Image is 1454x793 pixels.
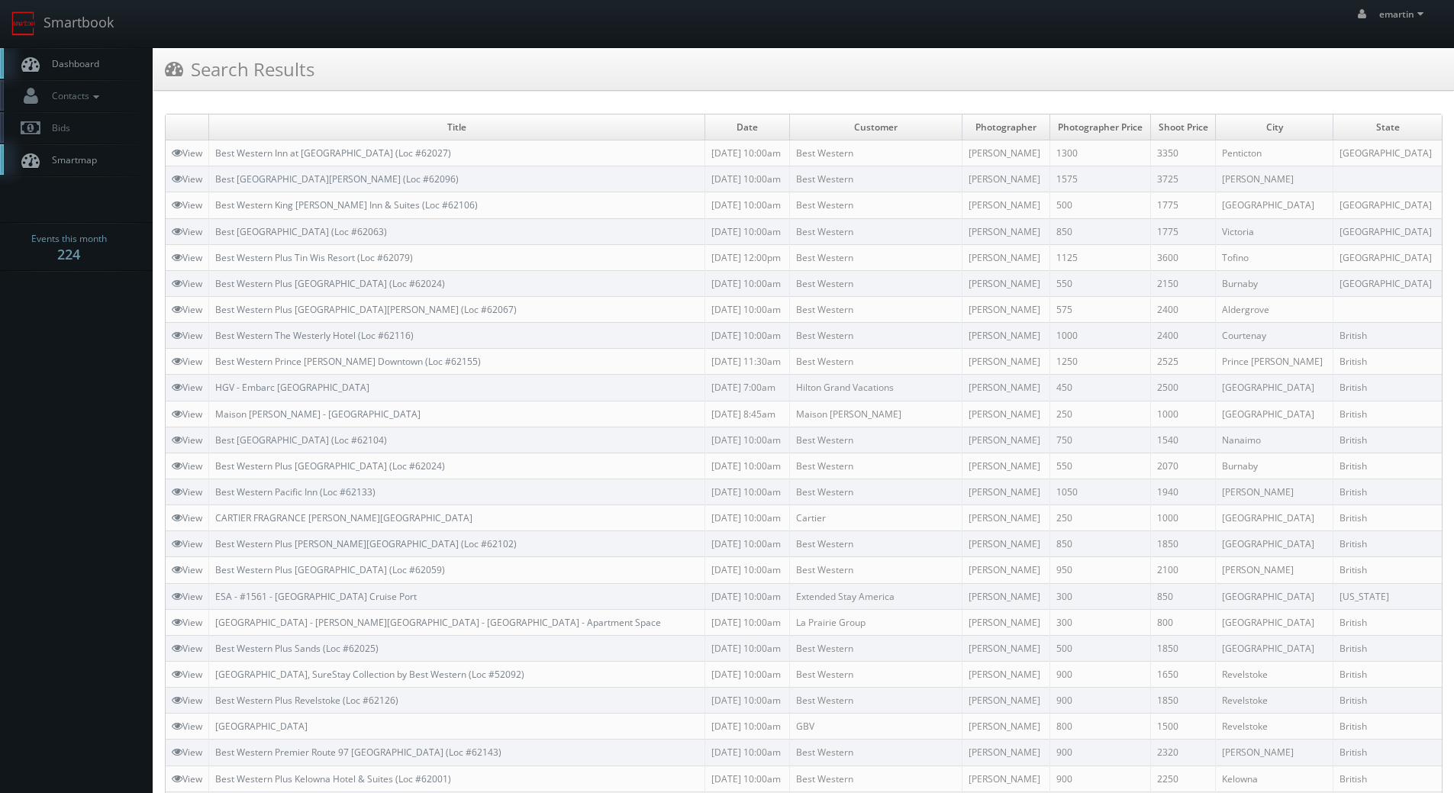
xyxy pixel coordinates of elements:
[962,296,1049,322] td: [PERSON_NAME]
[1379,8,1428,21] span: emartin
[172,590,202,603] a: View
[1049,583,1150,609] td: 300
[1049,531,1150,557] td: 850
[215,225,387,238] a: Best [GEOGRAPHIC_DATA] (Loc #62063)
[962,635,1049,661] td: [PERSON_NAME]
[1333,270,1442,296] td: [GEOGRAPHIC_DATA]
[215,642,379,655] a: Best Western Plus Sands (Loc #62025)
[962,740,1049,766] td: [PERSON_NAME]
[962,323,1049,349] td: [PERSON_NAME]
[962,714,1049,740] td: [PERSON_NAME]
[215,434,387,446] a: Best [GEOGRAPHIC_DATA] (Loc #62104)
[704,688,790,714] td: [DATE] 10:00am
[1151,218,1216,244] td: 1775
[790,349,962,375] td: Best Western
[1049,270,1150,296] td: 550
[1049,661,1150,687] td: 900
[1216,114,1333,140] td: City
[215,616,661,629] a: [GEOGRAPHIC_DATA] - [PERSON_NAME][GEOGRAPHIC_DATA] - [GEOGRAPHIC_DATA] - Apartment Space
[215,720,308,733] a: [GEOGRAPHIC_DATA]
[215,485,376,498] a: Best Western Pacific Inn (Loc #62133)
[215,329,414,342] a: Best Western The Westerly Hotel (Loc #62116)
[215,408,421,421] a: Maison [PERSON_NAME] - [GEOGRAPHIC_DATA]
[962,505,1049,531] td: [PERSON_NAME]
[704,114,790,140] td: Date
[1049,375,1150,401] td: 450
[1049,244,1150,270] td: 1125
[704,635,790,661] td: [DATE] 10:00am
[1216,296,1333,322] td: Aldergrove
[1333,766,1442,791] td: British
[790,531,962,557] td: Best Western
[57,245,80,263] strong: 224
[1216,635,1333,661] td: [GEOGRAPHIC_DATA]
[790,192,962,218] td: Best Western
[1049,479,1150,504] td: 1050
[704,323,790,349] td: [DATE] 10:00am
[1151,505,1216,531] td: 1000
[704,270,790,296] td: [DATE] 10:00am
[172,720,202,733] a: View
[215,198,478,211] a: Best Western King [PERSON_NAME] Inn & Suites (Loc #62106)
[704,766,790,791] td: [DATE] 10:00am
[704,583,790,609] td: [DATE] 10:00am
[1216,427,1333,453] td: Nanaimo
[1049,401,1150,427] td: 250
[704,192,790,218] td: [DATE] 10:00am
[1049,192,1150,218] td: 500
[215,277,445,290] a: Best Western Plus [GEOGRAPHIC_DATA] (Loc #62024)
[172,381,202,394] a: View
[1216,479,1333,504] td: [PERSON_NAME]
[172,329,202,342] a: View
[790,583,962,609] td: Extended Stay America
[790,453,962,479] td: Best Western
[1333,323,1442,349] td: British
[1049,114,1150,140] td: Photographer Price
[172,251,202,264] a: View
[790,740,962,766] td: Best Western
[790,375,962,401] td: Hilton Grand Vacations
[790,114,962,140] td: Customer
[1151,635,1216,661] td: 1850
[215,355,481,368] a: Best Western Prince [PERSON_NAME] Downtown (Loc #62155)
[704,479,790,504] td: [DATE] 10:00am
[215,172,459,185] a: Best [GEOGRAPHIC_DATA][PERSON_NAME] (Loc #62096)
[1151,401,1216,427] td: 1000
[172,434,202,446] a: View
[165,56,314,82] h3: Search Results
[704,609,790,635] td: [DATE] 10:00am
[1216,583,1333,609] td: [GEOGRAPHIC_DATA]
[962,244,1049,270] td: [PERSON_NAME]
[790,557,962,583] td: Best Western
[1333,349,1442,375] td: British
[1333,714,1442,740] td: British
[172,277,202,290] a: View
[172,303,202,316] a: View
[962,114,1049,140] td: Photographer
[11,11,36,36] img: smartbook-logo.png
[1049,166,1150,192] td: 1575
[1151,479,1216,504] td: 1940
[790,635,962,661] td: Best Western
[1333,531,1442,557] td: British
[1333,635,1442,661] td: British
[31,231,107,247] span: Events this month
[215,511,472,524] a: CARTIER FRAGRANCE [PERSON_NAME][GEOGRAPHIC_DATA]
[1151,688,1216,714] td: 1850
[1216,453,1333,479] td: Burnaby
[704,427,790,453] td: [DATE] 10:00am
[172,198,202,211] a: View
[790,427,962,453] td: Best Western
[1216,688,1333,714] td: Revelstoke
[1049,427,1150,453] td: 750
[172,668,202,681] a: View
[1216,218,1333,244] td: Victoria
[1216,531,1333,557] td: [GEOGRAPHIC_DATA]
[1151,166,1216,192] td: 3725
[1049,218,1150,244] td: 850
[172,459,202,472] a: View
[1049,140,1150,166] td: 1300
[1049,296,1150,322] td: 575
[1333,557,1442,583] td: British
[790,661,962,687] td: Best Western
